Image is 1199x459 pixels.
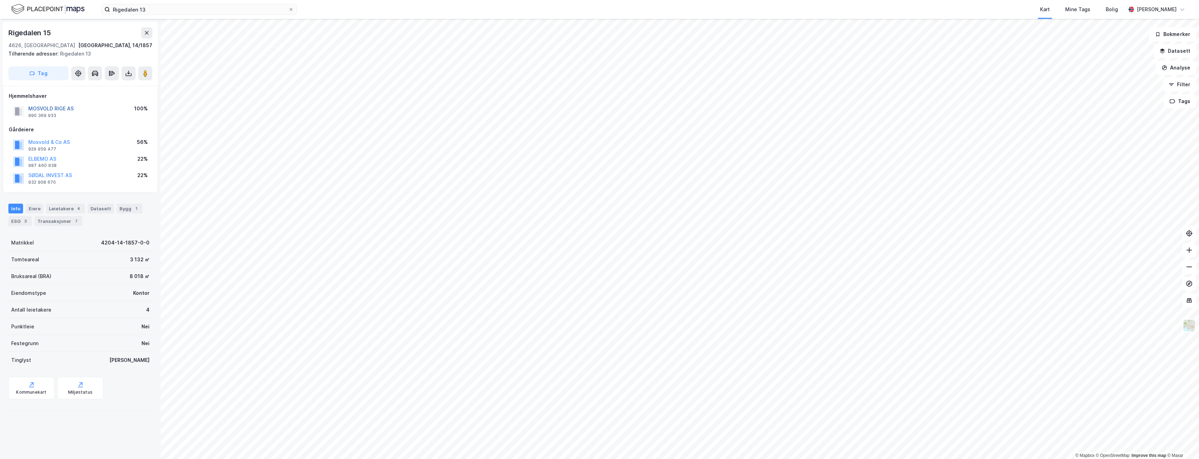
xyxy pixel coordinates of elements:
[137,138,148,146] div: 56%
[75,205,82,212] div: 4
[1163,78,1196,92] button: Filter
[46,204,85,213] div: Leietakere
[117,204,143,213] div: Bygg
[9,92,152,100] div: Hjemmelshaver
[1149,27,1196,41] button: Bokmerker
[133,205,140,212] div: 1
[1132,453,1166,458] a: Improve this map
[28,163,57,168] div: 987 460 938
[11,239,34,247] div: Matrikkel
[28,180,56,185] div: 932 908 670
[137,155,148,163] div: 22%
[130,255,150,264] div: 3 132 ㎡
[1154,44,1196,58] button: Datasett
[28,113,56,118] div: 990 369 933
[11,289,46,297] div: Eiendomstype
[1106,5,1118,14] div: Bolig
[1096,453,1130,458] a: OpenStreetMap
[8,41,75,50] div: 4626, [GEOGRAPHIC_DATA]
[28,146,56,152] div: 929 959 477
[9,125,152,134] div: Gårdeiere
[110,4,288,15] input: Søk på adresse, matrikkel, gårdeiere, leietakere eller personer
[133,289,150,297] div: Kontor
[1164,94,1196,108] button: Tags
[8,51,60,57] span: Tilhørende adresser:
[8,27,52,38] div: Rigedalen 15
[1137,5,1177,14] div: [PERSON_NAME]
[11,272,51,280] div: Bruksareal (BRA)
[8,66,68,80] button: Tag
[8,216,32,226] div: ESG
[8,50,147,58] div: Rigedalen 13
[134,104,148,113] div: 100%
[11,356,31,364] div: Tinglyst
[35,216,82,226] div: Transaksjoner
[8,204,23,213] div: Info
[1040,5,1050,14] div: Kart
[11,3,85,15] img: logo.f888ab2527a4732fd821a326f86c7f29.svg
[1065,5,1090,14] div: Mine Tags
[101,239,150,247] div: 4204-14-1857-0-0
[26,204,43,213] div: Eiere
[88,204,114,213] div: Datasett
[73,218,80,225] div: 7
[11,339,38,348] div: Festegrunn
[146,306,150,314] div: 4
[1183,319,1196,332] img: Z
[11,306,51,314] div: Antall leietakere
[141,339,150,348] div: Nei
[22,218,29,225] div: 3
[109,356,150,364] div: [PERSON_NAME]
[11,322,34,331] div: Punktleie
[1075,453,1095,458] a: Mapbox
[137,171,148,180] div: 22%
[1164,425,1199,459] iframe: Chat Widget
[11,255,39,264] div: Tomteareal
[68,389,93,395] div: Miljøstatus
[130,272,150,280] div: 8 018 ㎡
[78,41,152,50] div: [GEOGRAPHIC_DATA], 14/1857
[141,322,150,331] div: Nei
[1156,61,1196,75] button: Analyse
[16,389,46,395] div: Kommunekart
